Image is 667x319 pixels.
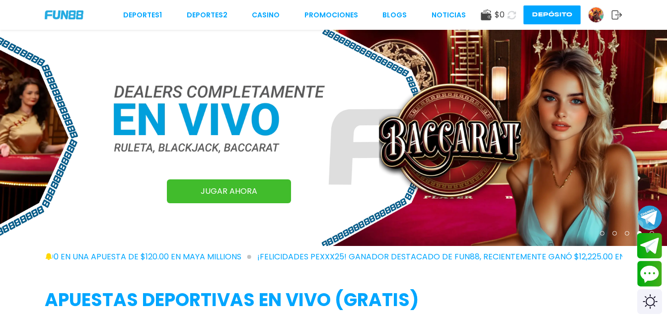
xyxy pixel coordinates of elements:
a: Deportes1 [123,10,162,20]
div: Switch theme [637,289,662,314]
a: NOTICIAS [432,10,466,20]
a: BLOGS [382,10,407,20]
h2: APUESTAS DEPORTIVAS EN VIVO (gratis) [45,287,622,314]
a: JUGAR AHORA [167,179,291,203]
a: Deportes2 [187,10,227,20]
button: Join telegram [637,233,662,259]
a: CASINO [252,10,280,20]
button: Depósito [523,5,581,24]
img: Company Logo [45,10,83,19]
a: Promociones [304,10,358,20]
span: $ 0 [495,9,505,21]
img: Avatar [589,7,603,22]
button: Contact customer service [637,261,662,287]
a: Avatar [588,7,611,23]
button: Join telegram channel [637,205,662,231]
